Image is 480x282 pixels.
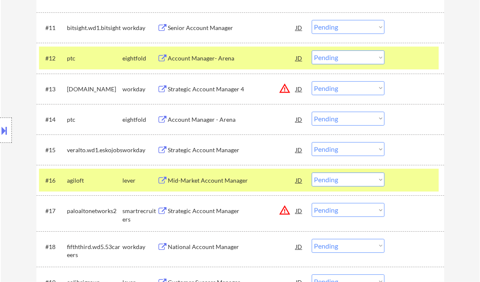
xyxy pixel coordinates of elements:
div: Strategic Account Manager [168,146,296,154]
div: JD [295,203,304,218]
div: JD [295,20,304,35]
button: warning_amber [279,82,291,94]
div: Strategic Account Manager [168,207,296,215]
div: JD [295,50,304,66]
div: workday [123,24,158,32]
div: Senior Account Manager [168,24,296,32]
div: smartrecruiters [123,207,158,223]
div: #17 [46,207,61,215]
div: workday [123,243,158,251]
div: JD [295,172,304,188]
div: Strategic Account Manager 4 [168,85,296,93]
div: National Account Manager [168,243,296,251]
div: paloaltonetworks2 [67,207,123,215]
div: fifththird.wd5.53careers [67,243,123,259]
div: JD [295,81,304,96]
button: warning_amber [279,204,291,216]
div: #11 [46,24,61,32]
div: JD [295,142,304,157]
div: #18 [46,243,61,251]
div: bitsight.wd1.bitsight [67,24,123,32]
div: Account Manager - Arena [168,115,296,124]
div: Account Manager- Arena [168,54,296,63]
div: JD [295,112,304,127]
div: Mid-Market Account Manager [168,176,296,185]
div: JD [295,239,304,254]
